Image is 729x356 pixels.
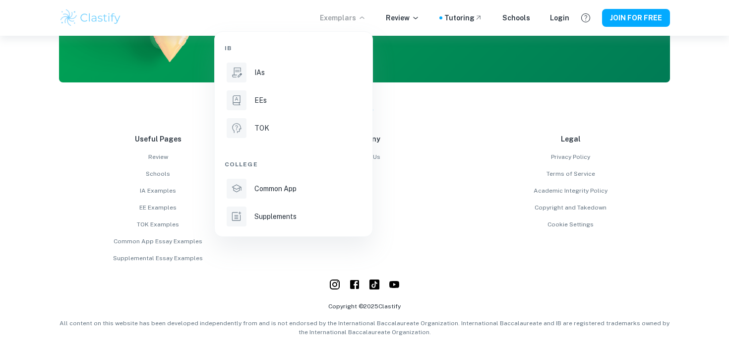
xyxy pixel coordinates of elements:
[225,205,363,228] a: Supplements
[254,67,265,78] p: IAs
[254,183,297,194] p: Common App
[254,95,267,106] p: EEs
[225,61,363,84] a: IAs
[225,177,363,201] a: Common App
[254,123,269,134] p: TOK
[225,88,363,112] a: EEs
[225,44,232,53] span: IB
[225,160,258,169] span: College
[225,116,363,140] a: TOK
[254,211,297,222] p: Supplements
